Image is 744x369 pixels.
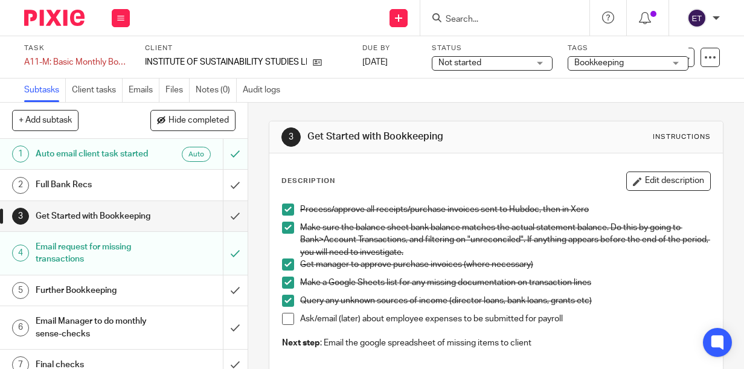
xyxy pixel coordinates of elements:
[24,79,66,102] a: Subtasks
[145,56,307,68] p: INSTITUTE OF SUSTAINABILITY STUDIES LIMITED
[282,337,710,349] p: : Email the google spreadsheet of missing items to client
[12,208,29,225] div: 3
[196,79,237,102] a: Notes (0)
[362,58,388,66] span: [DATE]
[444,14,553,25] input: Search
[168,116,229,126] span: Hide completed
[626,172,711,191] button: Edit description
[362,43,417,53] label: Due by
[12,110,79,130] button: + Add subtask
[300,277,710,289] p: Make a Google Sheets list for any missing documentation on transaction lines
[24,10,85,26] img: Pixie
[12,177,29,194] div: 2
[282,339,320,347] strong: Next step
[653,132,711,142] div: Instructions
[568,43,688,53] label: Tags
[687,8,707,28] img: svg%3E
[243,79,286,102] a: Audit logs
[12,319,29,336] div: 6
[281,176,335,186] p: Description
[574,59,624,67] span: Bookkeeping
[438,59,481,67] span: Not started
[165,79,190,102] a: Files
[300,222,710,258] p: Make sure the balance sheet bank balance matches the actual statement balance. Do this by going t...
[300,295,710,307] p: Query any unknown sources of income (director loans, bank loans, grants etc)
[145,43,347,53] label: Client
[24,56,130,68] div: A11-M: Basic Monthly Bookkeeping
[24,43,130,53] label: Task
[300,204,710,216] p: Process/approve all receipts/purchase invoices sent to Hubdoc, then in Xero
[36,145,152,163] h1: Auto email client task started
[300,313,710,325] p: Ask/email (later) about employee expenses to be submitted for payroll
[300,258,710,271] p: Get manager to approve purchase invoices (where necessary)
[12,245,29,262] div: 4
[72,79,123,102] a: Client tasks
[36,207,152,225] h1: Get Started with Bookkeeping
[150,110,236,130] button: Hide completed
[36,281,152,300] h1: Further Bookkeeping
[432,43,553,53] label: Status
[36,176,152,194] h1: Full Bank Recs
[36,312,152,343] h1: Email Manager to do monthly sense-checks
[129,79,159,102] a: Emails
[12,146,29,162] div: 1
[281,127,301,147] div: 3
[12,282,29,299] div: 5
[36,238,152,269] h1: Email request for missing transactions
[307,130,522,143] h1: Get Started with Bookkeeping
[182,147,211,162] div: Auto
